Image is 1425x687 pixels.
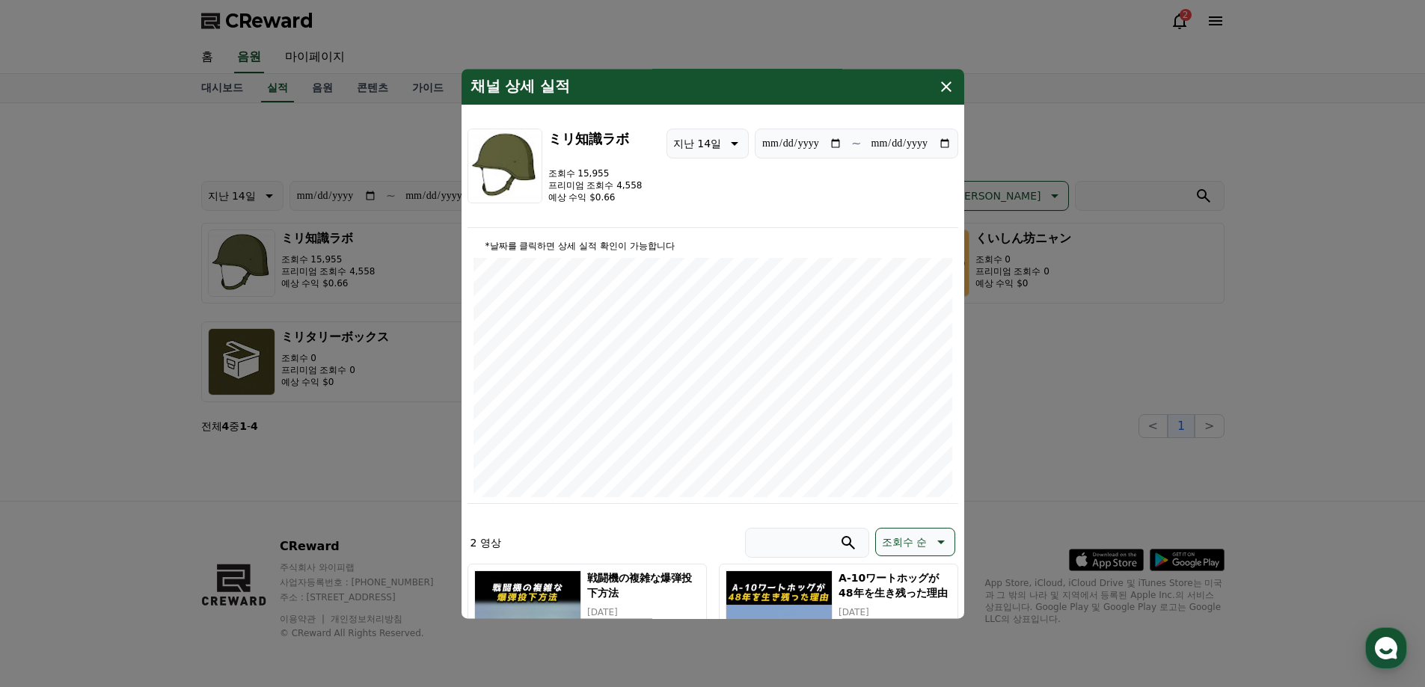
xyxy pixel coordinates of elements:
p: 예상 수익 $0.66 [548,191,643,203]
p: 지난 14일 [673,133,721,154]
p: ~ [851,135,861,153]
p: [DATE] [839,606,951,618]
img: ミリ知識ラボ [468,129,542,203]
p: 프리미엄 조회수 4,558 [548,179,643,191]
p: *날짜를 클릭하면 상세 실적 확인이 가능합니다 [474,240,952,252]
p: 조회수 15,955 [548,167,643,179]
p: 조회수 순 [882,532,927,552]
button: 지난 14일 [666,129,749,158]
button: 조회수 순 [875,528,954,556]
a: 설정 [193,474,287,511]
h5: A-10ワートホッグが48年を生き残った理由 [839,570,951,600]
h4: 채널 상세 실적 [471,78,571,96]
p: 2 영상 [471,535,501,550]
span: 대화 [137,497,155,509]
span: 설정 [231,496,249,508]
a: 대화 [99,474,193,511]
p: [DATE] [587,606,699,618]
a: 홈 [4,474,99,511]
div: modal [462,69,964,618]
span: 홈 [47,496,56,508]
h3: ミリ知識ラボ [548,129,643,150]
h5: 戦闘機の複雑な爆弾投下方法 [587,570,699,600]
